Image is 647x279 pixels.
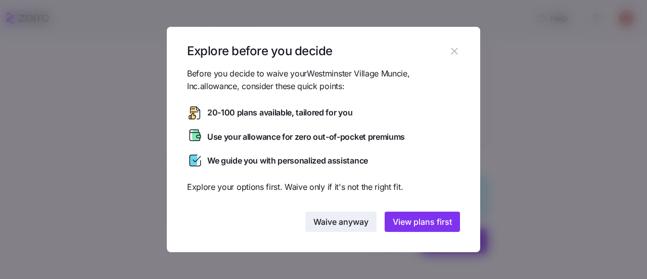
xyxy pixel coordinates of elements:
span: Waive anyway [313,216,368,228]
h1: Explore before you decide [187,43,446,59]
span: View plans first [393,216,452,228]
span: We guide you with personalized assistance [207,154,368,167]
button: View plans first [385,212,460,232]
span: Explore your options first. Waive only if it's not the right fit. [187,181,460,193]
span: Use your allowance for zero out-of-pocket premiums [207,131,405,143]
span: Before you decide to waive your Westminster Village Muncie, Inc. allowance, consider these quick ... [187,67,460,93]
button: Waive anyway [305,212,377,232]
span: 20-100 plans available, tailored for you [207,106,352,119]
